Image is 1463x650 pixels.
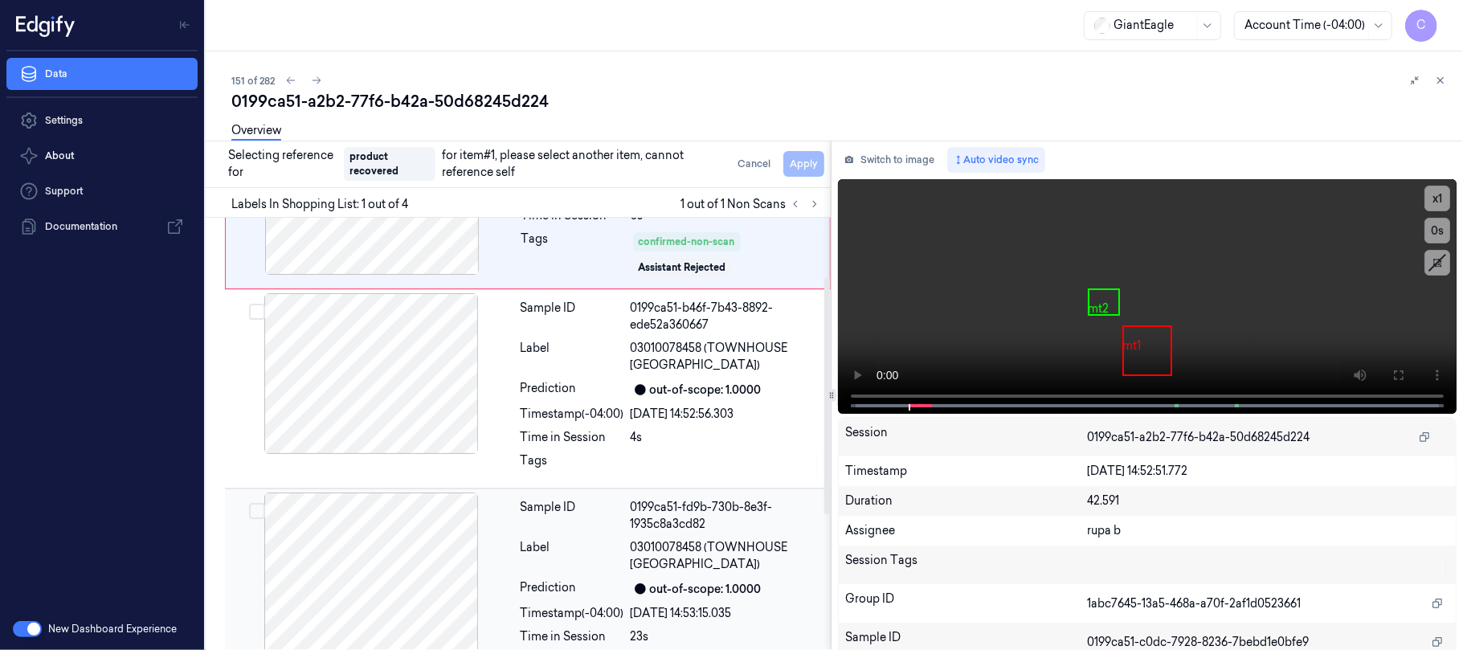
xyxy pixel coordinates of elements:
[231,90,1450,112] div: 0199ca51-a2b2-77f6-b42a-50d68245d224
[521,579,624,599] div: Prediction
[172,12,198,38] button: Toggle Navigation
[521,452,624,478] div: Tags
[631,499,821,533] div: 0199ca51-fd9b-730b-8e3f-1935c8a3cd82
[6,140,198,172] button: About
[631,605,821,622] div: [DATE] 14:53:15.035
[484,148,495,162] span: #1
[1424,218,1450,243] button: 0s
[680,194,824,214] span: 1 out of 1 Non Scans
[521,340,624,374] div: Label
[1087,493,1449,509] div: 42.591
[845,591,1087,616] div: Group ID
[631,539,821,573] span: 03010078458 (TOWNHOUSE [GEOGRAPHIC_DATA])
[344,147,435,181] span: product recovered
[249,503,265,519] button: Select row
[639,260,726,275] div: Assistant Rejected
[1087,595,1301,612] span: 1abc7645-13a5-468a-a70f-2af1d0523661
[228,147,337,181] span: Selecting reference for
[731,151,777,177] button: Cancel
[6,211,198,243] a: Documentation
[521,380,624,399] div: Prediction
[845,522,1087,539] div: Assignee
[521,539,624,573] div: Label
[631,429,821,446] div: 4s
[631,628,821,645] div: 23s
[521,605,624,622] div: Timestamp (-04:00)
[521,406,624,423] div: Timestamp (-04:00)
[231,122,281,141] a: Overview
[947,147,1045,173] button: Auto video sync
[6,175,198,207] a: Support
[1087,429,1310,446] span: 0199ca51-a2b2-77f6-b42a-50d68245d224
[231,196,408,213] span: Labels In Shopping List: 1 out of 4
[838,147,941,173] button: Switch to image
[442,147,725,181] span: for item , please select another item, cannot reference self
[231,74,275,88] span: 151 of 282
[1087,463,1449,480] div: [DATE] 14:52:51.772
[521,429,624,446] div: Time in Session
[639,235,735,249] div: confirmed-non-scan
[1087,522,1449,539] div: rupa b
[521,628,624,645] div: Time in Session
[249,304,265,320] button: Select row
[845,463,1087,480] div: Timestamp
[521,231,625,279] div: Tags
[1424,186,1450,211] button: x1
[631,300,821,333] div: 0199ca51-b46f-7b43-8892-ede52a360667
[6,104,198,137] a: Settings
[845,424,1087,450] div: Session
[650,581,762,598] div: out-of-scope: 1.0000
[631,340,821,374] span: 03010078458 (TOWNHOUSE [GEOGRAPHIC_DATA])
[1405,10,1437,42] button: C
[6,58,198,90] a: Data
[650,382,762,399] div: out-of-scope: 1.0000
[521,300,624,333] div: Sample ID
[845,552,1087,578] div: Session Tags
[845,493,1087,509] div: Duration
[521,499,624,533] div: Sample ID
[631,406,821,423] div: [DATE] 14:52:56.303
